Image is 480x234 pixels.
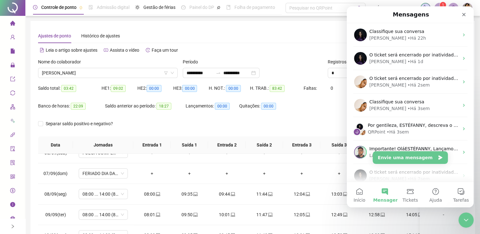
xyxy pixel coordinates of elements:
div: 09:50 [176,211,203,218]
span: Faça um tour [152,48,178,53]
span: filter [164,71,168,75]
th: Entrada 3 [283,136,320,154]
span: 1 [442,3,444,7]
span: FERIADO DIA DA INDEPENDÊNCIA [82,169,124,178]
span: user-add [10,32,15,44]
span: Folha de pagamento [234,5,275,10]
span: 08:00 ... 14:00 (8 HORAS) [82,189,124,199]
span: O ticket será encerrado por inatividade. Caso ainda tenha dúvidas, ou precise de qualquer suporte... [23,46,391,51]
div: Banco de horas: [38,102,105,110]
span: pushpin [79,6,83,10]
iframe: Intercom live chat [347,6,474,207]
span: 03:42 [61,85,76,92]
div: [PERSON_NAME] [23,169,59,176]
div: QRPoint [21,122,39,129]
span: laptop [193,212,198,217]
span: history [146,48,150,52]
span: 0 [331,86,333,91]
th: Saída 1 [171,136,208,154]
span: home [10,18,15,30]
span: 00:00 [226,85,241,92]
span: Controle de ponto [41,5,76,10]
span: apartment [10,101,15,114]
sup: 1 [440,2,446,8]
span: Mensagens [26,192,55,196]
img: Maria avatar [9,117,17,124]
span: laptop [342,212,347,217]
div: [PERSON_NAME] [23,52,59,59]
span: 07/09(dom) [43,171,68,176]
span: ESTÉFANNY LAMONIER [369,4,417,11]
img: Profile image for Gabriel [7,69,20,82]
div: + [138,170,166,177]
span: laptop [380,212,385,217]
div: Saldo total: [38,85,102,92]
span: Faltas: [304,86,318,91]
div: - [425,211,462,218]
span: laptop [305,192,310,196]
span: 83:42 [270,85,285,92]
div: H. TRAB.: [250,85,304,92]
span: swap-right [216,70,221,75]
div: • Há 3sem [61,99,83,106]
div: 08:00 [138,191,166,198]
span: Painel do DP [189,5,214,10]
div: Quitações: [239,102,293,110]
span: 08/09(seg) [44,192,67,197]
span: Admissão digital [97,5,129,10]
span: 18:27 [156,103,171,110]
th: Entrada 2 [208,136,246,154]
span: bell [450,5,456,11]
div: • Há 7sem [61,169,83,176]
span: DENISE JAQUELINE DOS REIS [42,68,174,78]
span: file-done [89,5,93,10]
div: + [251,170,278,177]
div: + [213,170,240,177]
label: Nome do colaborador [38,58,85,65]
th: Jornadas [73,136,133,154]
span: 00:00 [215,103,230,110]
span: info-circle [10,199,15,212]
button: Tarefas [102,176,127,201]
div: H. NOT.: [209,85,250,92]
span: Leia o artigo sobre ajustes [46,48,97,53]
span: 00:00 [182,85,197,92]
span: book [226,5,231,10]
span: file-text [40,48,44,52]
div: + [288,170,315,177]
span: right [10,224,15,229]
img: 56409 [463,3,472,13]
div: + [325,170,353,177]
div: 13:03 [325,191,353,198]
span: 00:00 [147,85,161,92]
span: sun [135,5,140,10]
div: • Há 3sem [40,122,62,129]
div: Lançamentos: [186,102,239,110]
img: Financeiro avatar [6,122,14,129]
img: sparkle-icon.fc2bf0ac1784a2077858766a79e2daf3.svg [422,4,429,11]
span: laptop [155,192,160,196]
span: search [357,6,362,10]
span: Separar saldo positivo e negativo? [43,120,115,127]
iframe: Intercom live chat [458,212,474,228]
button: Envie uma mensagem [26,145,101,158]
span: notification [437,5,442,11]
span: down [170,71,174,75]
button: Mensagens [25,176,51,201]
img: Profile image for Gabriel [7,93,20,105]
div: 12:49 [325,211,353,218]
span: O ticket será encerrado por inatividade. Caso ainda tenha dúvidas, ou precise de qualquer suporte... [23,69,391,75]
span: Tarefas [106,192,122,196]
div: 11:44 [251,191,278,198]
img: Gabriel avatar [12,122,19,129]
span: laptop [267,192,273,196]
div: 12:04 [288,191,315,198]
div: 14:05 [400,211,428,218]
span: export [10,74,15,86]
